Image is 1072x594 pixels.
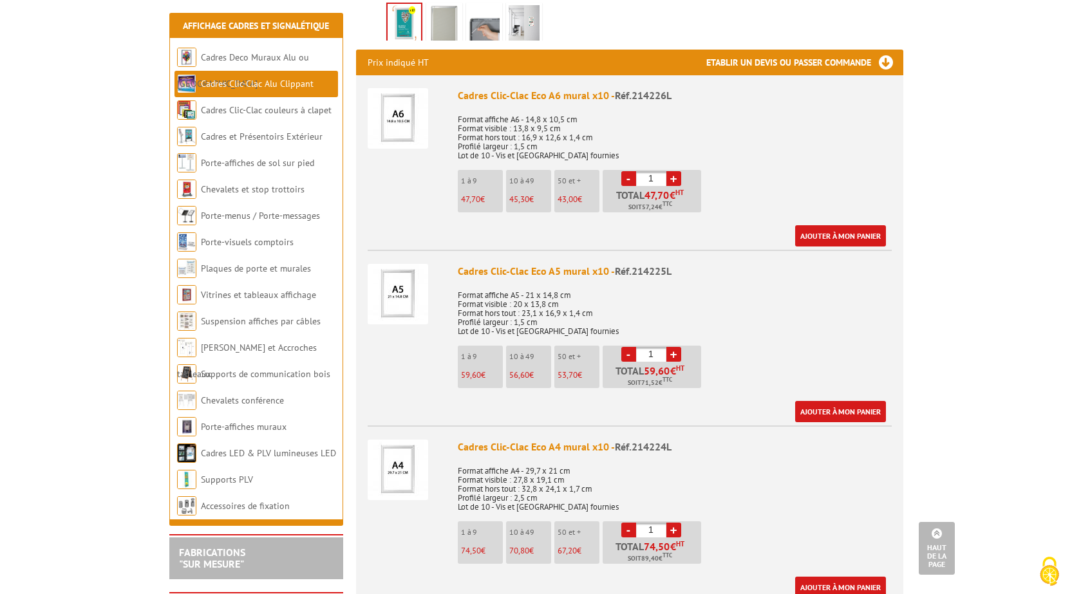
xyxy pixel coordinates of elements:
img: Chevalets et stop trottoirs [177,180,196,199]
img: Suspension affiches par câbles [177,311,196,331]
span: Réf.214224L [615,440,672,453]
p: 1 à 9 [461,176,503,185]
span: 67,20 [558,545,577,556]
a: + [666,347,681,362]
a: Ajouter à mon panier [795,225,886,246]
p: € [461,546,503,555]
span: 45,30 [509,194,529,205]
p: € [461,195,503,204]
span: 74,50 [644,541,670,552]
span: 47,70 [461,194,480,205]
p: € [558,195,599,204]
span: 43,00 [558,194,578,205]
a: Porte-affiches de sol sur pied [201,157,314,169]
img: Porte-affiches de sol sur pied [177,153,196,172]
p: Format affiche A4 - 29,7 x 21 cm Format visible : 27,8 x 19,1 cm Format hors tout : 32,8 x 24,1 x... [458,458,892,512]
span: € [670,190,675,200]
sup: TTC [663,376,672,383]
p: Format affiche A6 - 14,8 x 10,5 cm Format visible : 13,8 x 9,5 cm Format hors tout : 16,9 x 12,6 ... [458,106,892,160]
img: Cimaises et Accroches tableaux [177,338,196,357]
img: Supports PLV [177,470,196,489]
p: € [509,195,551,204]
a: - [621,347,636,362]
p: Total [606,541,701,564]
a: Porte-affiches muraux [201,421,287,432]
a: Haut de la page [919,522,955,575]
p: 1 à 9 [461,528,503,537]
img: Cadres et Présentoirs Extérieur [177,127,196,146]
span: 56,60 [509,369,529,380]
sup: HT [676,539,684,548]
p: 10 à 49 [509,352,551,361]
img: Vitrines et tableaux affichage [177,285,196,304]
p: 10 à 49 [509,528,551,537]
a: Chevalets et stop trottoirs [201,183,305,195]
img: Porte-affiches muraux [177,417,196,436]
span: Soit € [628,553,672,564]
sup: HT [676,364,684,373]
img: Cadres Clic-Clac Eco A4 mural x10 [368,440,428,500]
a: Porte-visuels comptoirs [201,236,294,248]
span: 74,50 [461,545,481,556]
a: Accessoires de fixation [201,500,290,512]
img: Cadres Clic-Clac Eco A5 mural x10 [368,264,428,324]
img: Chevalets conférence [177,391,196,410]
p: Prix indiqué HT [368,50,429,75]
a: Vitrines et tableaux affichage [201,289,316,301]
sup: TTC [663,200,672,207]
p: 50 et + [558,528,599,537]
img: Cadres Clic-Clac Eco A6 mural x10 [368,88,428,149]
span: 47,70 [644,190,670,200]
a: Chevalets conférence [201,394,284,406]
a: Supports PLV [201,474,253,485]
p: Total [606,366,701,388]
a: Porte-menus / Porte-messages [201,210,320,221]
p: € [558,371,599,380]
p: 50 et + [558,352,599,361]
span: € [670,366,676,376]
img: Cookies (fenêtre modale) [1033,555,1066,588]
a: Supports de communication bois [201,368,330,380]
img: Plaques de porte et murales [177,259,196,278]
span: 57,24 [642,202,659,212]
img: Porte-menus / Porte-messages [177,206,196,225]
p: 1 à 9 [461,352,503,361]
a: Suspension affiches par câbles [201,315,321,327]
img: lot_de_10_cadres_clic-clac_eco_a4_mural__214224l.jpg [388,4,421,44]
a: - [621,523,636,537]
p: € [461,371,503,380]
div: Cadres Clic-Clac Eco A4 mural x10 - [458,440,892,454]
span: Soit € [628,202,672,212]
span: Réf.214225L [615,265,672,277]
a: Affichage Cadres et Signalétique [183,20,329,32]
span: 59,60 [461,369,481,380]
img: principe_clic_clac_demo.gif [429,5,460,45]
button: Cookies (fenêtre modale) [1027,550,1072,594]
img: porte_affiches_214002_214003_sans_affiche_demo_plexi.jpg [469,5,500,45]
a: + [666,523,681,537]
span: 70,80 [509,545,529,556]
p: € [509,546,551,555]
sup: HT [675,188,684,197]
a: [PERSON_NAME] et Accroches tableaux [177,342,317,380]
img: Cadres Deco Muraux Alu ou Bois [177,48,196,67]
a: Cadres Clic-Clac Alu Clippant [201,78,314,89]
img: Cadres Clic-Clac couleurs à clapet [177,100,196,120]
p: Format affiche A5 - 21 x 14,8 cm Format visible : 20 x 13,8 cm Format hors tout : 23,1 x 16,9 x 1... [458,282,892,336]
sup: TTC [663,552,672,559]
a: FABRICATIONS"Sur Mesure" [179,546,245,570]
a: - [621,171,636,186]
img: Cadres LED & PLV lumineuses LED [177,443,196,463]
div: Cadres Clic-Clac Eco A6 mural x10 - [458,88,892,103]
div: Cadres Clic-Clac Eco A5 mural x10 - [458,264,892,279]
p: Total [606,190,701,212]
img: Accessoires de fixation [177,496,196,515]
span: 89,40 [641,553,659,564]
span: 59,60 [644,366,670,376]
p: € [558,546,599,555]
img: Porte-visuels comptoirs [177,232,196,252]
a: Plaques de porte et murales [201,263,311,274]
a: Ajouter à mon panier [795,401,886,422]
a: Cadres Clic-Clac couleurs à clapet [201,104,332,116]
p: € [509,371,551,380]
